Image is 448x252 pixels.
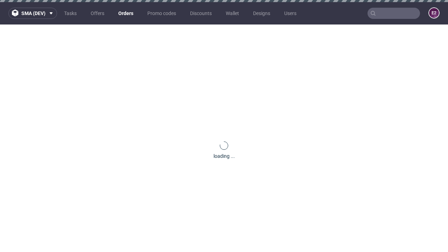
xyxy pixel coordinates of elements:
a: Orders [114,8,138,19]
button: sma (dev) [8,8,57,19]
a: Offers [86,8,108,19]
figcaption: e2 [429,8,439,18]
a: Discounts [186,8,216,19]
a: Promo codes [143,8,180,19]
a: Wallet [222,8,243,19]
a: Users [280,8,301,19]
div: loading ... [213,153,235,160]
a: Designs [249,8,274,19]
a: Tasks [60,8,81,19]
span: sma (dev) [21,11,45,16]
